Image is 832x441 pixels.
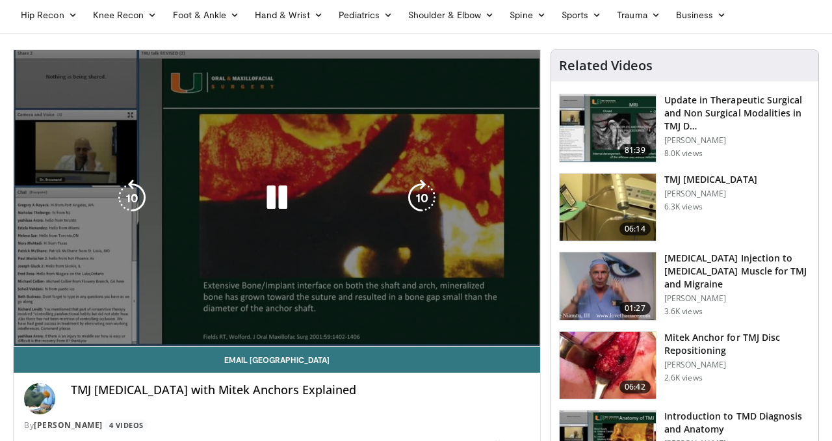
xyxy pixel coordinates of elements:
a: Hip Recon [13,2,85,28]
video-js: Video Player [14,50,540,347]
a: Spine [502,2,553,28]
img: 33c737f0-b5e3-4e9e-ba9b-3f92377f109b.150x105_q85_crop-smart_upscale.jpg [560,332,656,399]
a: Knee Recon [85,2,165,28]
h4: Related Videos [559,58,653,73]
p: [PERSON_NAME] [664,293,811,304]
a: 81:39 Update in Therapeutic Surgical and Non Surgical Modalities in TMJ D… [PERSON_NAME] 8.0K views [559,94,811,163]
a: Shoulder & Elbow [400,2,502,28]
p: 3.6K views [664,306,703,317]
a: Email [GEOGRAPHIC_DATA] [14,347,540,373]
p: [PERSON_NAME] [664,360,811,370]
a: Foot & Ankle [165,2,248,28]
img: Avatar [24,383,55,414]
h3: [MEDICAL_DATA] Injection to [MEDICAL_DATA] Muscle for TMJ and Migraine [664,252,811,291]
p: [PERSON_NAME] [664,135,811,146]
img: YnsoiyZ7RKL_cU8H4xMDoxOjB1O8AjAz.150x105_q85_crop-smart_upscale.jpg [560,94,656,162]
img: 96b15d97-a8e7-4ffd-a6c1-56b0956b6dc4.150x105_q85_crop-smart_upscale.jpg [560,174,656,241]
h4: TMJ [MEDICAL_DATA] with Mitek Anchors Explained [71,383,530,397]
h3: TMJ [MEDICAL_DATA] [664,173,757,186]
a: 06:14 TMJ [MEDICAL_DATA] [PERSON_NAME] 6.3K views [559,173,811,242]
span: 06:42 [619,381,651,394]
h3: Introduction to TMD Diagnosis and Anatomy [664,410,811,436]
a: Business [668,2,734,28]
a: Pediatrics [331,2,400,28]
a: Trauma [609,2,668,28]
a: Hand & Wrist [247,2,331,28]
a: 01:27 [MEDICAL_DATA] Injection to [MEDICAL_DATA] Muscle for TMJ and Migraine [PERSON_NAME] 3.6K v... [559,252,811,321]
p: [PERSON_NAME] [664,189,757,199]
a: Sports [554,2,610,28]
p: 2.6K views [664,373,703,383]
p: 8.0K views [664,148,703,159]
h3: Update in Therapeutic Surgical and Non Surgical Modalities in TMJ D… [664,94,811,133]
span: 06:14 [619,222,651,235]
span: 01:27 [619,302,651,315]
a: 06:42 Mitek Anchor for TMJ Disc Repositioning [PERSON_NAME] 2.6K views [559,331,811,400]
span: 81:39 [619,144,651,157]
p: 6.3K views [664,202,703,212]
a: [PERSON_NAME] [34,420,103,431]
a: 4 Videos [105,420,148,431]
h3: Mitek Anchor for TMJ Disc Repositioning [664,331,811,357]
div: By [24,420,530,431]
img: 6ca9fe50-5170-4de0-96c9-f62c7a8de3eb.150x105_q85_crop-smart_upscale.jpg [560,252,656,320]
